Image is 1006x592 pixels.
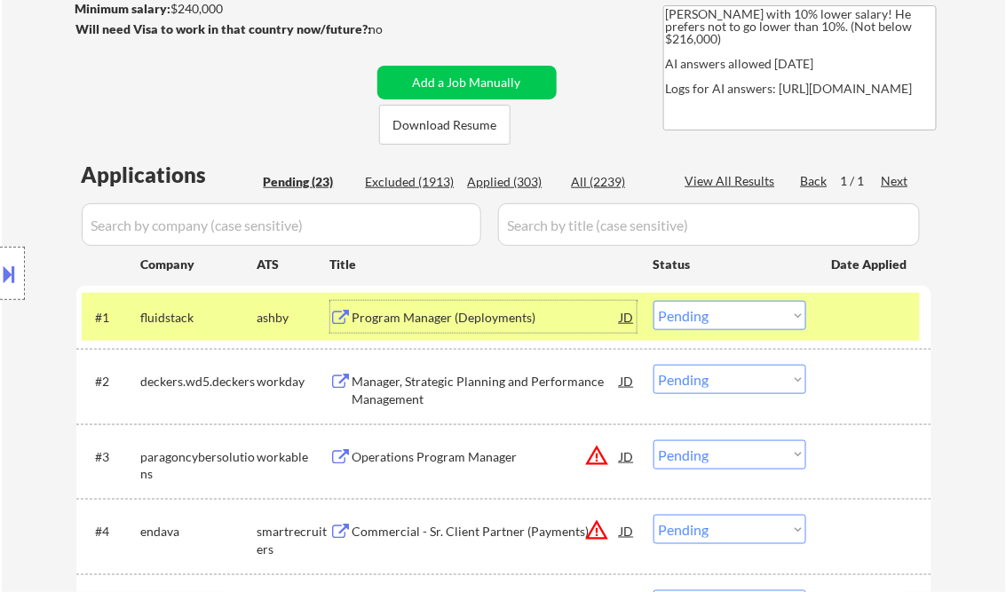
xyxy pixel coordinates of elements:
[572,173,661,191] div: All (2239)
[685,172,780,190] div: View All Results
[352,448,621,466] div: Operations Program Manager
[832,256,910,273] div: Date Applied
[468,173,557,191] div: Applied (303)
[801,172,829,190] div: Back
[352,309,621,327] div: Program Manager (Deployments)
[585,517,610,542] button: warning_amber
[882,172,910,190] div: Next
[75,1,171,16] strong: Minimum salary:
[498,203,920,246] input: Search by title (case sensitive)
[585,443,610,468] button: warning_amber
[619,440,637,472] div: JD
[96,448,127,466] div: #3
[841,172,882,190] div: 1 / 1
[366,173,455,191] div: Excluded (1913)
[619,365,637,397] div: JD
[369,20,420,38] div: no
[330,256,637,273] div: Title
[141,448,257,483] div: paragoncybersolutions
[96,523,127,541] div: #4
[76,21,372,36] strong: Will need Visa to work in that country now/future?:
[377,66,557,99] button: Add a Job Manually
[619,515,637,547] div: JD
[654,248,806,280] div: Status
[257,448,330,466] div: workable
[257,523,330,557] div: smartrecruiters
[619,301,637,333] div: JD
[379,105,511,145] button: Download Resume
[352,523,621,541] div: Commercial - Sr. Client Partner (Payments)
[352,373,621,407] div: Manager, Strategic Planning and Performance Management
[141,523,257,541] div: endava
